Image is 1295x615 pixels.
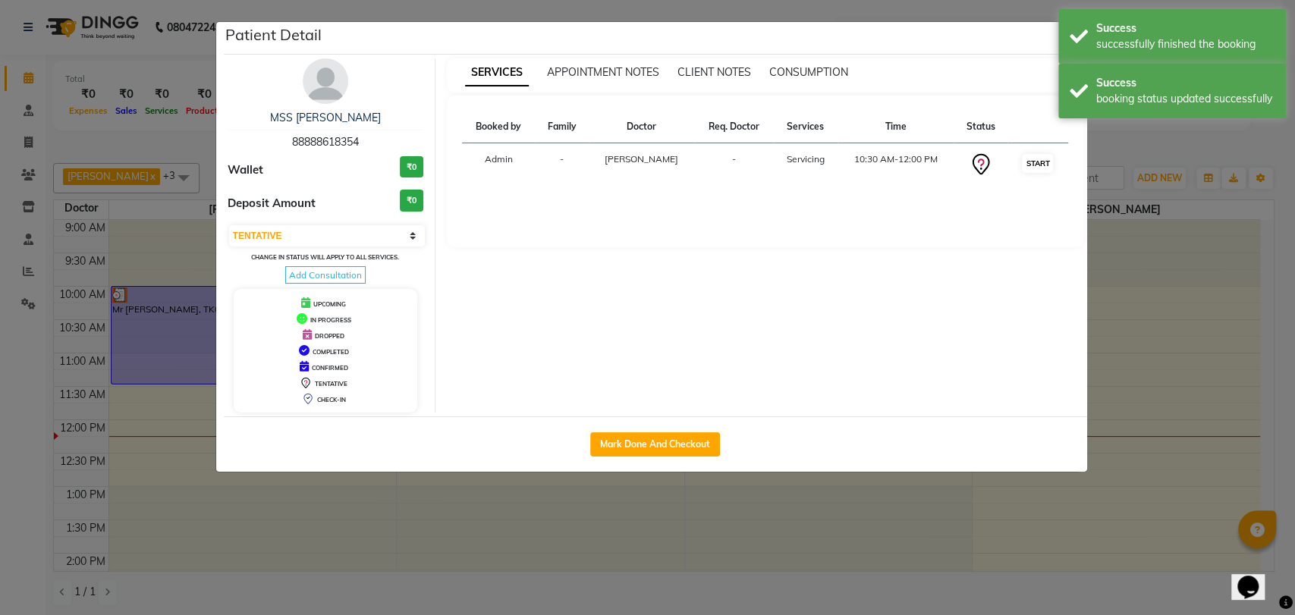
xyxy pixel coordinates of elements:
[838,111,954,143] th: Time
[312,364,348,372] span: CONFIRMED
[694,143,773,187] td: -
[769,65,848,79] span: CONSUMPTION
[590,432,720,457] button: Mark Done And Checkout
[313,348,349,356] span: COMPLETED
[313,300,346,308] span: UPCOMING
[310,316,351,324] span: IN PROGRESS
[228,162,263,179] span: Wallet
[1096,91,1275,107] div: booking status updated successfully
[547,65,659,79] span: APPOINTMENT NOTES
[589,111,694,143] th: Doctor
[270,111,381,124] a: MSS [PERSON_NAME]
[605,153,678,165] span: [PERSON_NAME]
[773,111,838,143] th: Services
[462,143,535,187] td: Admin
[954,111,1007,143] th: Status
[1022,154,1053,173] button: START
[1096,20,1275,36] div: Success
[285,266,366,284] span: Add Consultation
[677,65,751,79] span: CLIENT NOTES
[1231,554,1280,600] iframe: chat widget
[1096,75,1275,91] div: Success
[1096,36,1275,52] div: successfully finished the booking
[315,380,347,388] span: TENTATIVE
[303,58,348,104] img: avatar
[400,156,423,178] h3: ₹0
[465,59,529,86] span: SERVICES
[535,143,589,187] td: -
[315,332,344,340] span: DROPPED
[251,253,399,261] small: Change in status will apply to all services.
[838,143,954,187] td: 10:30 AM-12:00 PM
[462,111,535,143] th: Booked by
[400,190,423,212] h3: ₹0
[317,396,346,403] span: CHECK-IN
[228,195,316,212] span: Deposit Amount
[225,24,322,46] h5: Patient Detail
[535,111,589,143] th: Family
[782,152,828,166] div: Servicing
[694,111,773,143] th: Req. Doctor
[292,135,359,149] span: 88888618354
